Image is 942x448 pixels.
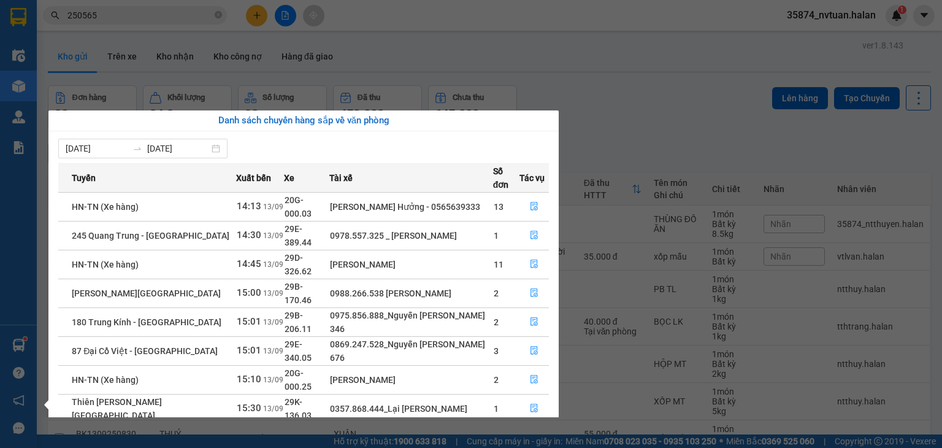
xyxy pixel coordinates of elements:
[520,341,548,361] button: file-done
[72,375,139,385] span: HN-TN (Xe hàng)
[494,260,504,269] span: 11
[58,114,549,128] div: Danh sách chuyến hàng sắp về văn phòng
[330,309,492,336] div: 0975.856.888_Nguyễn [PERSON_NAME] 346
[72,171,96,185] span: Tuyến
[520,399,548,419] button: file-done
[72,317,221,327] span: 180 Trung Kính - [GEOGRAPHIC_DATA]
[530,404,538,414] span: file-done
[520,197,548,217] button: file-done
[237,403,261,414] span: 15:30
[530,346,538,356] span: file-done
[330,402,492,415] div: 0357.868.444_Lại [PERSON_NAME]
[237,316,261,327] span: 15:01
[236,171,271,185] span: Xuất bến
[284,171,294,185] span: Xe
[72,346,218,356] span: 87 Đại Cồ Việt - [GEOGRAPHIC_DATA]
[263,404,283,413] span: 13/09
[263,231,283,240] span: 13/09
[285,282,312,305] span: 29B-170.46
[494,231,499,241] span: 1
[237,345,261,356] span: 15:01
[66,142,128,155] input: Từ ngày
[263,289,283,298] span: 13/09
[330,338,492,365] div: 0869.247.528_Nguyễn [PERSON_NAME] 676
[520,255,548,274] button: file-done
[147,142,209,155] input: Đến ngày
[494,202,504,212] span: 13
[330,258,492,271] div: [PERSON_NAME]
[237,230,261,241] span: 14:30
[285,253,312,276] span: 29D-326.62
[520,284,548,303] button: file-done
[330,373,492,387] div: [PERSON_NAME]
[263,347,283,355] span: 13/09
[263,318,283,326] span: 13/09
[494,346,499,356] span: 3
[530,317,538,327] span: file-done
[237,258,261,269] span: 14:45
[132,144,142,153] span: to
[330,287,492,300] div: 0988.266.538 [PERSON_NAME]
[330,200,492,214] div: [PERSON_NAME] Hưởng - 0565639333
[330,229,492,242] div: 0978.557.325 _ [PERSON_NAME]
[329,171,353,185] span: Tài xế
[520,226,548,245] button: file-done
[530,288,538,298] span: file-done
[237,201,261,212] span: 14:13
[72,202,139,212] span: HN-TN (Xe hàng)
[285,195,312,218] span: 20G-000.03
[285,311,312,334] span: 29B-206.11
[530,231,538,241] span: file-done
[494,317,499,327] span: 2
[237,374,261,385] span: 15:10
[530,260,538,269] span: file-done
[72,260,139,269] span: HN-TN (Xe hàng)
[530,375,538,385] span: file-done
[520,312,548,332] button: file-done
[520,370,548,390] button: file-done
[263,260,283,269] span: 13/09
[519,171,545,185] span: Tác vụ
[132,144,142,153] span: swap-right
[285,224,312,247] span: 29E-389.44
[72,397,162,420] span: Thiên [PERSON_NAME][GEOGRAPHIC_DATA]
[285,339,312,363] span: 29E-340.05
[263,376,283,384] span: 13/09
[494,404,499,414] span: 1
[263,203,283,211] span: 13/09
[72,231,229,241] span: 245 Quang Trung - [GEOGRAPHIC_DATA]
[72,288,221,298] span: [PERSON_NAME][GEOGRAPHIC_DATA]
[237,287,261,298] span: 15:00
[494,375,499,385] span: 2
[530,202,538,212] span: file-done
[493,164,519,191] span: Số đơn
[285,368,312,392] span: 20G-000.25
[285,397,312,420] span: 29K-136.03
[494,288,499,298] span: 2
